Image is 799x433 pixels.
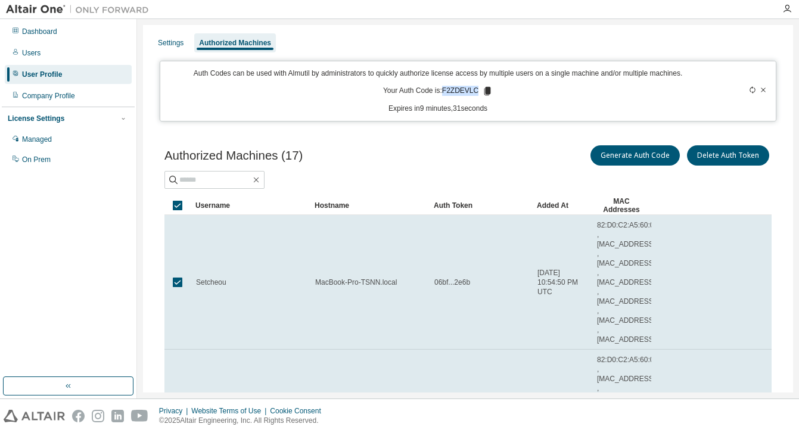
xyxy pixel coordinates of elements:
p: Auth Codes can be used with Almutil by administrators to quickly authorize license access by mult... [167,68,708,79]
span: Setcheou [196,278,226,287]
img: facebook.svg [72,410,85,422]
div: Dashboard [22,27,57,36]
div: Users [22,48,41,58]
img: youtube.svg [131,410,148,422]
div: Added At [537,196,587,215]
div: Privacy [159,406,191,416]
span: Authorized Machines (17) [164,149,303,163]
div: Settings [158,38,184,48]
div: License Settings [8,114,64,123]
p: © 2025 Altair Engineering, Inc. All Rights Reserved. [159,416,328,426]
button: Delete Auth Token [687,145,769,166]
img: altair_logo.svg [4,410,65,422]
span: 82:D0:C2:A5:60:01 , [MAC_ADDRESS] , [MAC_ADDRESS] , [MAC_ADDRESS] , [MAC_ADDRESS] , [MAC_ADDRESS]... [597,220,658,344]
div: Authorized Machines [199,38,271,48]
img: linkedin.svg [111,410,124,422]
span: 06bf...2e6b [434,278,470,287]
div: Hostname [315,196,424,215]
span: MacBook-Pro-TSNN.local [315,278,397,287]
div: User Profile [22,70,62,79]
img: instagram.svg [92,410,104,422]
img: Altair One [6,4,155,15]
div: MAC Addresses [596,196,646,215]
div: Website Terms of Use [191,406,270,416]
button: Generate Auth Code [590,145,680,166]
div: Managed [22,135,52,144]
p: Expires in 9 minutes, 31 seconds [167,104,708,114]
div: Company Profile [22,91,75,101]
div: Cookie Consent [270,406,328,416]
div: Username [195,196,305,215]
span: [DATE] 10:54:50 PM UTC [537,268,586,297]
div: Auth Token [434,196,527,215]
p: Your Auth Code is: F2ZDEVLC [383,86,493,96]
div: On Prem [22,155,51,164]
